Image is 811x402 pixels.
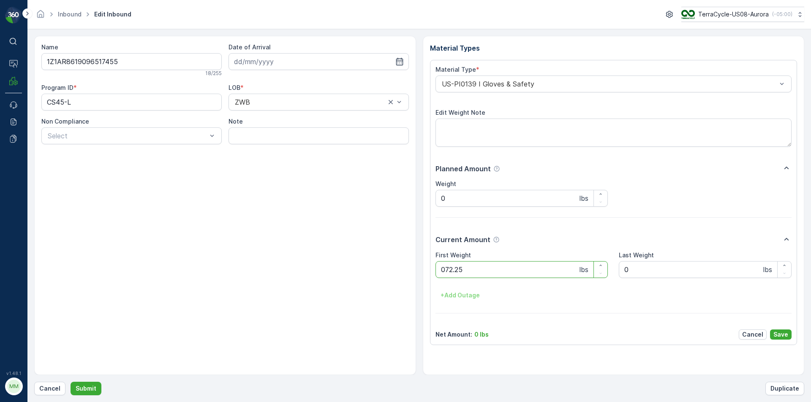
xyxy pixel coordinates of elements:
[435,109,485,116] label: Edit Weight Note
[7,380,21,393] div: MM
[435,66,476,73] label: Material Type
[205,70,222,77] p: 18 / 255
[41,84,73,91] label: Program ID
[493,165,500,172] div: Help Tooltip Icon
[229,84,240,91] label: LOB
[71,382,101,395] button: Submit
[229,118,243,125] label: Note
[229,53,409,70] input: dd/mm/yyyy
[93,10,133,19] span: Edit Inbound
[772,11,792,18] p: ( -05:00 )
[76,384,96,393] p: Submit
[435,251,471,259] label: First Weight
[739,329,767,340] button: Cancel
[580,193,588,203] p: lbs
[474,330,489,339] p: 0 lbs
[770,384,799,393] p: Duplicate
[435,180,456,187] label: Weight
[58,11,82,18] a: Inbound
[681,10,695,19] img: image_ci7OI47.png
[441,291,480,299] p: + Add Outage
[5,371,22,376] span: v 1.48.1
[41,118,89,125] label: Non Compliance
[698,10,769,19] p: TerraCycle-US08-Aurora
[41,43,58,51] label: Name
[435,289,485,302] button: +Add Outage
[435,330,472,339] p: Net Amount :
[765,382,804,395] button: Duplicate
[493,236,500,243] div: Help Tooltip Icon
[5,7,22,24] img: logo
[742,330,763,339] p: Cancel
[435,235,490,245] p: Current Amount
[773,330,788,339] p: Save
[48,131,207,141] p: Select
[39,384,60,393] p: Cancel
[36,13,45,20] a: Homepage
[619,251,654,259] label: Last Weight
[430,43,797,53] p: Material Types
[34,382,65,395] button: Cancel
[5,378,22,395] button: MM
[435,164,491,174] p: Planned Amount
[763,264,772,275] p: lbs
[681,7,804,22] button: TerraCycle-US08-Aurora(-05:00)
[580,264,588,275] p: lbs
[229,43,271,51] label: Date of Arrival
[770,329,792,340] button: Save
